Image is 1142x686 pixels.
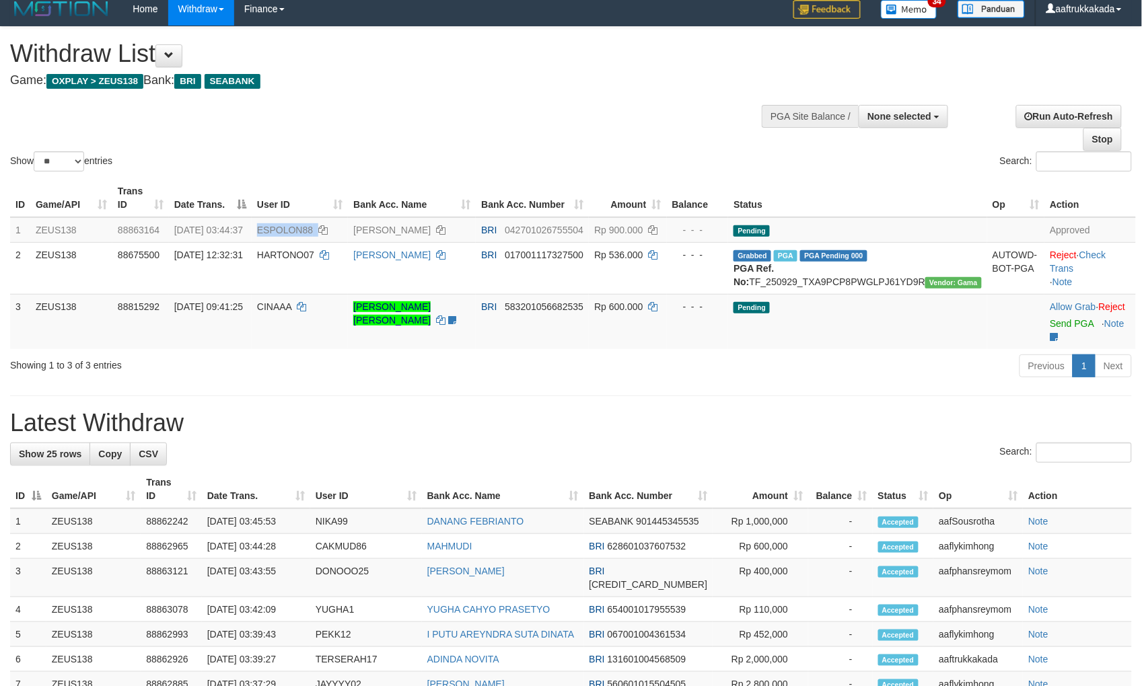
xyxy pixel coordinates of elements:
h1: Withdraw List [10,40,748,67]
td: - [808,622,873,647]
a: ADINDA NOVITA [427,654,499,664]
td: YUGHA1 [310,597,422,622]
td: NIKA99 [310,508,422,534]
a: Send PGA [1050,318,1094,329]
td: - [808,559,873,597]
a: Stop [1083,128,1122,151]
a: Note [1028,516,1048,527]
th: Action [1023,470,1132,508]
span: Copy 131601004568509 to clipboard [608,654,686,664]
td: PEKK12 [310,622,422,647]
td: 88862993 [141,622,202,647]
th: Trans ID: activate to sort column ascending [112,179,169,217]
span: Accepted [878,654,919,666]
td: TERSERAH17 [310,647,422,672]
a: Copy [90,443,131,465]
th: Status [728,179,987,217]
th: Bank Acc. Number: activate to sort column ascending [584,470,713,508]
td: - [808,534,873,559]
a: Note [1028,541,1048,551]
th: Op: activate to sort column ascending [933,470,1023,508]
td: [DATE] 03:42:09 [202,597,310,622]
td: Rp 400,000 [713,559,808,597]
a: CSV [130,443,167,465]
span: BRI [590,541,605,551]
td: aaflykimhong [933,534,1023,559]
td: aaftrukkakada [933,647,1023,672]
td: 2 [10,534,46,559]
td: TF_250929_TXA9PCP8PWGLPJ61YD9R [728,242,987,294]
span: [DATE] 03:44:37 [174,225,243,235]
td: 88863121 [141,559,202,597]
span: Accepted [878,630,919,641]
th: Bank Acc. Name: activate to sort column ascending [422,470,584,508]
span: Grabbed [734,250,771,262]
td: [DATE] 03:43:55 [202,559,310,597]
input: Search: [1036,443,1132,463]
a: Note [1028,629,1048,640]
span: Show 25 rows [19,449,81,459]
a: Note [1028,604,1048,615]
span: Rp 536.000 [594,250,643,260]
td: [DATE] 03:44:28 [202,534,310,559]
td: - [808,647,873,672]
a: Show 25 rows [10,443,90,465]
td: 3 [10,294,30,349]
a: I PUTU AREYNDRA SUTA DINATA [427,629,575,640]
td: Rp 2,000,000 [713,647,808,672]
h1: Latest Withdraw [10,410,1132,436]
td: 2 [10,242,30,294]
td: ZEUS138 [46,508,141,534]
a: Allow Grab [1050,301,1096,312]
button: None selected [859,105,948,128]
div: - - - [672,300,723,313]
td: aaflykimhong [933,622,1023,647]
td: ZEUS138 [46,597,141,622]
a: MAHMUDI [427,541,472,551]
th: User ID: activate to sort column ascending [252,179,348,217]
span: Copy 017001117327500 to clipboard [505,250,583,260]
input: Search: [1036,151,1132,171]
td: 3 [10,559,46,597]
span: Vendor URL: https://trx31.1velocity.biz [925,277,982,289]
span: Copy 621901022613531 to clipboard [590,579,708,590]
td: DONOOO25 [310,559,422,597]
th: ID: activate to sort column descending [10,470,46,508]
td: Approved [1044,217,1136,243]
a: Next [1095,354,1132,377]
a: [PERSON_NAME] [353,225,431,235]
a: [PERSON_NAME] [353,250,431,260]
span: Accepted [878,517,919,528]
a: [PERSON_NAME] [PERSON_NAME] [353,301,431,326]
th: Amount: activate to sort column ascending [589,179,666,217]
span: [DATE] 09:41:25 [174,301,243,312]
td: - [808,508,873,534]
span: BRI [481,225,497,235]
th: Trans ID: activate to sort column ascending [141,470,202,508]
label: Search: [1000,151,1132,171]
td: aafSousrotha [933,508,1023,534]
span: Rp 900.000 [594,225,643,235]
h4: Game: Bank: [10,74,748,87]
span: BRI [590,604,605,615]
td: [DATE] 03:45:53 [202,508,310,534]
span: Copy 901445345535 to clipboard [637,516,699,527]
span: CINAAA [257,301,291,312]
span: BRI [590,566,605,576]
span: Copy 067001004361534 to clipboard [608,629,686,640]
span: Accepted [878,605,919,616]
span: Copy 042701026755504 to clipboard [505,225,583,235]
td: aafphansreymom [933,597,1023,622]
th: Balance [667,179,729,217]
a: Note [1104,318,1125,329]
span: BRI [590,654,605,664]
a: Previous [1020,354,1073,377]
td: ZEUS138 [46,559,141,597]
th: Action [1044,179,1136,217]
td: Rp 452,000 [713,622,808,647]
span: Copy 628601037607532 to clipboard [608,541,686,551]
span: 88815292 [118,301,159,312]
label: Show entries [10,151,112,171]
span: Copy 583201056682535 to clipboard [505,301,583,312]
th: Bank Acc. Name: activate to sort column ascending [348,179,476,217]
